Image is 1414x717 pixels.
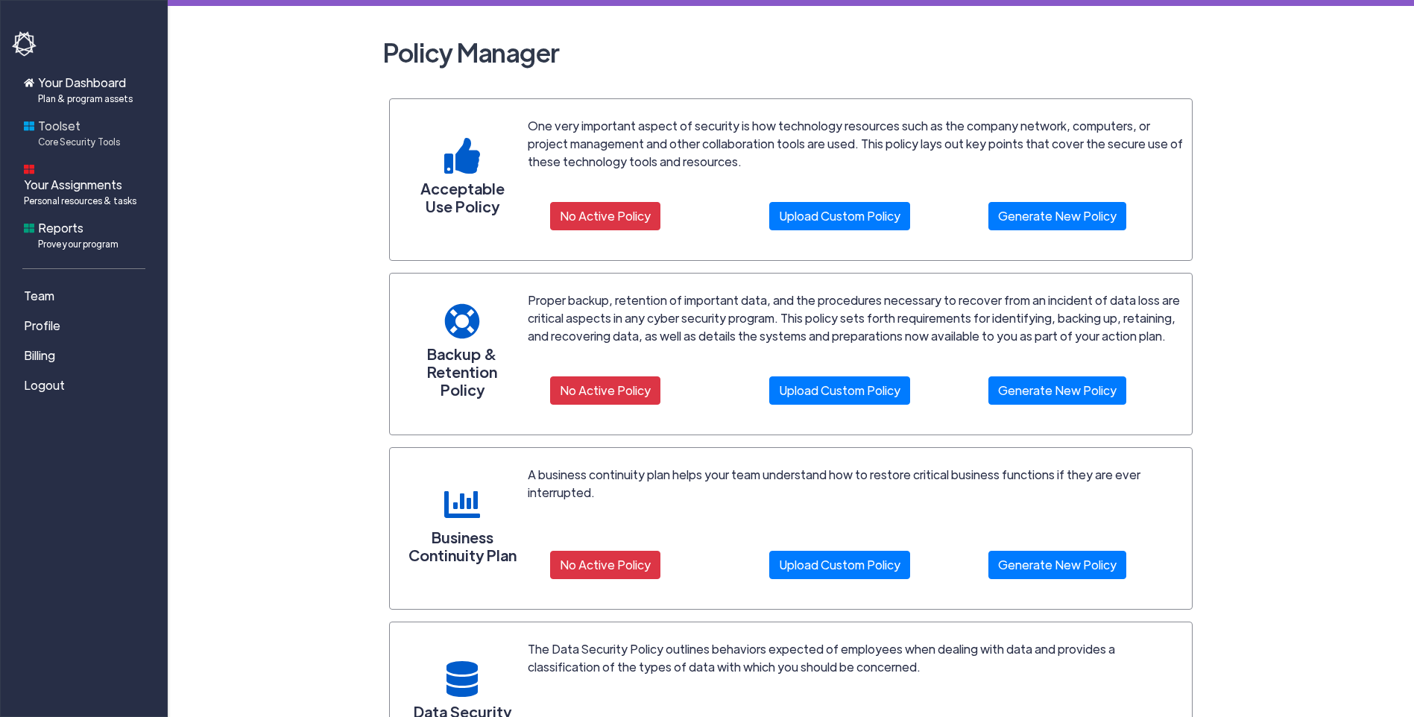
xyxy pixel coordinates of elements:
p: Backup & Retention Policy [408,345,517,399]
img: acceptable-use-icon.svg [444,138,480,174]
span: Profile [24,317,60,335]
p: Business Continuity Plan [408,528,517,564]
p: A business continuity plan helps your team understand how to restore critical business functions ... [528,466,1185,502]
span: Plan & program assets [38,92,133,105]
a: Upload Custom Policy [769,202,910,230]
a: Logout [12,370,161,400]
p: Proper backup, retention of important data, and the procedures necessary to recover from an incid... [528,291,1185,345]
img: reports-icon.svg [24,223,34,233]
img: foundations-icon.svg [24,121,34,131]
a: Billing [12,341,161,370]
p: One very important aspect of security is how technology resources such as the company network, co... [528,117,1185,171]
img: havoc-shield-logo-white.png [12,31,39,57]
img: backup-retention-icon.svg [444,303,480,339]
img: home-icon.svg [24,78,34,88]
span: Core Security Tools [38,135,120,148]
p: Acceptable Use Policy [408,180,517,215]
a: Upload Custom Policy [769,551,910,579]
a: Generate New Policy [988,376,1126,405]
a: Team [12,281,161,311]
a: ReportsProve your program [12,213,161,256]
a: Generate New Policy [988,551,1126,579]
a: Generate New Policy [988,202,1126,230]
span: Toolset [38,117,120,148]
p: The Data Security Policy outlines behaviors expected of employees when dealing with data and prov... [528,640,1185,676]
img: business-continuity-icon.svg [444,487,480,522]
span: Billing [24,347,55,364]
a: Upload Custom Policy [769,376,910,405]
a: Your DashboardPlan & program assets [12,68,161,111]
h2: Policy Manager [377,30,1205,75]
span: Reports [38,219,119,250]
iframe: Chat Widget [1166,556,1414,717]
span: Logout [24,376,65,394]
span: Your Dashboard [38,74,133,105]
span: Prove your program [38,237,119,250]
span: Team [24,287,54,305]
a: Your AssignmentsPersonal resources & tasks [12,154,161,213]
a: Profile [12,311,161,341]
span: Your Assignments [24,176,136,207]
img: data-security-icon.svg [444,661,480,697]
a: ToolsetCore Security Tools [12,111,161,154]
span: Personal resources & tasks [24,194,136,207]
img: dashboard-icon.svg [24,164,34,174]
